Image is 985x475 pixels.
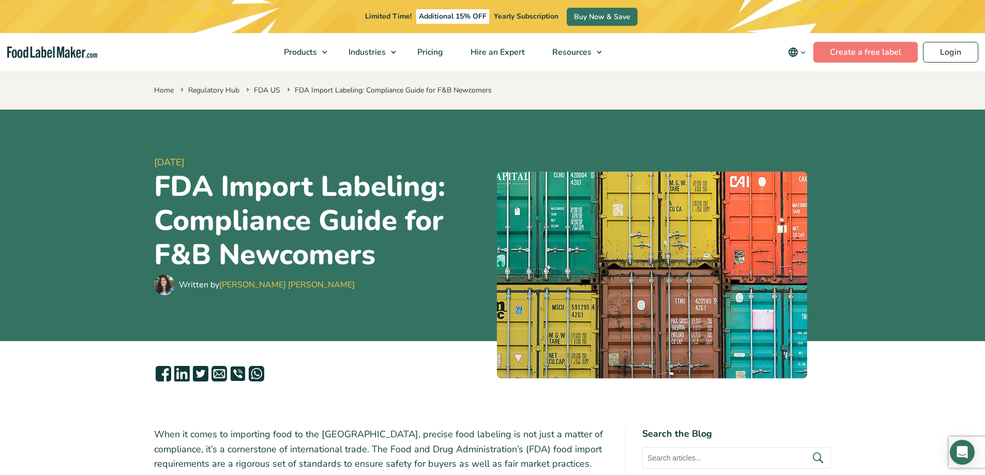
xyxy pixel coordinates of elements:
[285,85,492,95] span: FDA Import Labeling: Compliance Guide for F&B Newcomers
[179,279,355,291] div: Written by
[188,85,239,95] a: Regulatory Hub
[950,440,975,465] div: Open Intercom Messenger
[270,33,332,71] a: Products
[923,42,978,63] a: Login
[281,47,318,58] span: Products
[254,85,280,95] a: FDA US
[813,42,918,63] a: Create a free label
[567,8,638,26] a: Buy Now & Save
[345,47,387,58] span: Industries
[335,33,401,71] a: Industries
[154,156,489,170] span: [DATE]
[365,11,412,21] span: Limited Time!
[642,427,831,441] h4: Search the Blog
[416,9,489,24] span: Additional 15% OFF
[154,85,174,95] a: Home
[154,274,175,295] img: Maria Abi Hanna - Food Label Maker
[414,47,444,58] span: Pricing
[642,447,831,469] input: Search articles...
[457,33,536,71] a: Hire an Expert
[467,47,526,58] span: Hire an Expert
[219,279,355,290] a: [PERSON_NAME] [PERSON_NAME]
[494,11,558,21] span: Yearly Subscription
[549,47,593,58] span: Resources
[539,33,607,71] a: Resources
[404,33,454,71] a: Pricing
[154,170,489,272] h1: FDA Import Labeling: Compliance Guide for F&B Newcomers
